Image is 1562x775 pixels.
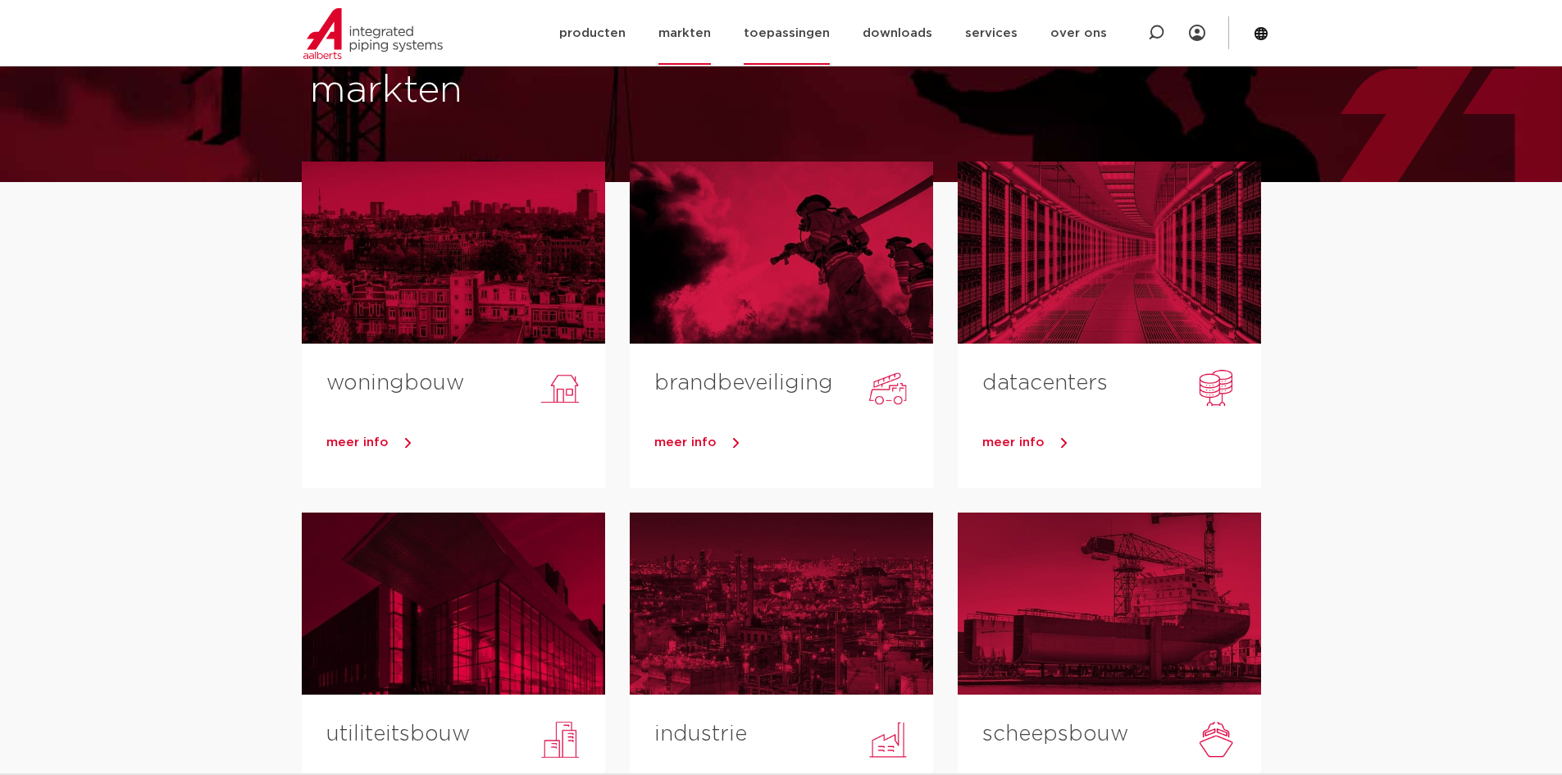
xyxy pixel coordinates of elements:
a: brandbeveiliging [654,372,833,394]
span: meer info [326,436,389,449]
a: over ons [1050,2,1107,65]
span: meer info [982,436,1045,449]
a: datacenters [982,372,1108,394]
a: meer info [654,431,933,455]
a: woningbouw [326,372,464,394]
a: markten [658,2,711,65]
a: industrie [654,723,747,745]
a: toepassingen [744,2,830,65]
a: services [965,2,1018,65]
a: utiliteitsbouw [326,723,470,745]
span: meer info [654,436,717,449]
h1: markten [310,65,773,117]
a: scheepsbouw [982,723,1128,745]
a: downloads [863,2,932,65]
a: meer info [982,431,1261,455]
a: producten [559,2,626,65]
nav: Menu [559,2,1107,65]
a: meer info [326,431,605,455]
